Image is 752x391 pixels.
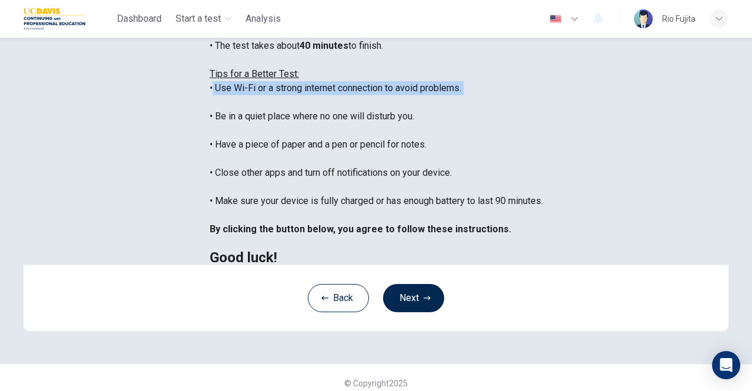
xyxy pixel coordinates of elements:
button: Next [383,284,444,312]
b: By clicking the button below, you agree to follow these instructions. [210,223,511,235]
h2: Good luck! [210,250,543,265]
span: Analysis [246,12,281,26]
span: Start a test [176,12,221,26]
span: Dashboard [117,12,162,26]
div: Open Intercom Messenger [712,351,740,379]
a: UC Davis logo [23,7,112,31]
img: UC Davis logo [23,7,85,31]
button: Analysis [241,8,286,29]
img: en [548,15,563,24]
u: Tips for a Better Test: [210,68,299,79]
button: Back [308,284,369,312]
div: Rio Fujita [662,12,696,26]
button: Start a test [171,8,236,29]
img: Profile picture [634,9,653,28]
span: © Copyright 2025 [344,379,408,388]
button: Dashboard [112,8,166,29]
b: 40 minutes [300,40,348,51]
